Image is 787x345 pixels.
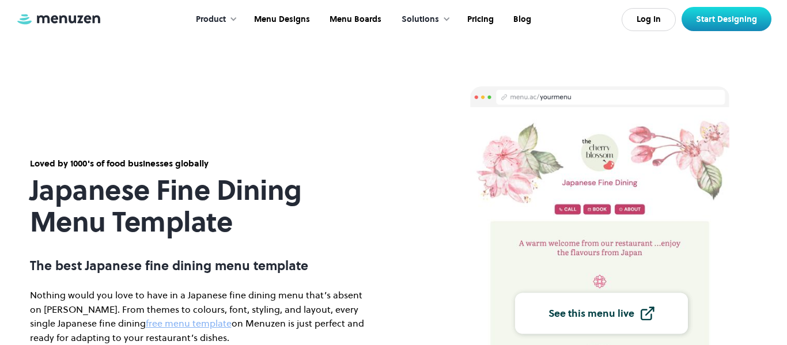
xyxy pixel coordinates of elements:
a: Menu Designs [243,2,319,37]
a: Blog [502,2,540,37]
a: free menu template [146,317,232,329]
p: The best Japanese fine dining menu template [30,258,376,273]
div: Product [196,13,226,26]
a: Log In [622,8,676,31]
a: Menu Boards [319,2,390,37]
div: Loved by 1000's of food businesses globally [30,157,376,170]
p: Nothing would you love to have in a Japanese fine dining menu that’s absent on [PERSON_NAME]. Fro... [30,288,376,345]
h1: Japanese Fine Dining Menu Template [30,175,376,238]
div: Solutions [402,13,439,26]
a: Start Designing [682,7,771,31]
div: Product [184,2,243,37]
a: Pricing [456,2,502,37]
a: See this menu live [515,293,688,334]
div: Solutions [390,2,456,37]
div: See this menu live [548,308,634,319]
